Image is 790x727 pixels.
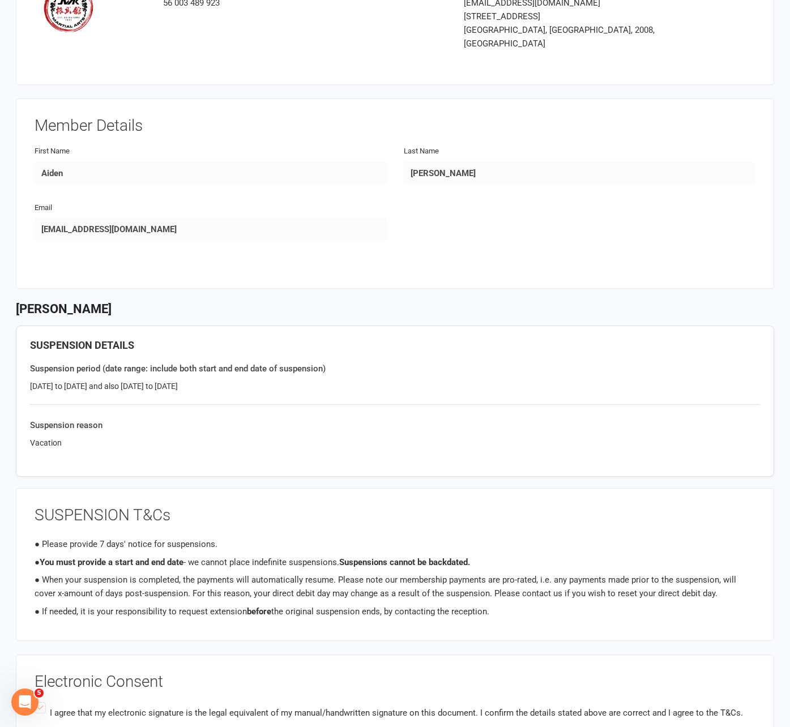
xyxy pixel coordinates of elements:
[30,380,760,392] div: [DATE] to [DATE] and also [DATE] to [DATE]
[50,706,743,720] p: I agree that my electronic signature is the legal equivalent of my manual/handwritten signature o...
[16,302,774,316] h3: [PERSON_NAME]
[35,537,755,551] p: ● Please provide 7 days' notice for suspensions.
[35,573,755,600] p: ● When your suspension is completed, the payments will automatically resume. Please note our memb...
[16,488,774,641] signed-waiver-collapsible-panel: waiver.signed_waiver_form_attributes.gym_tacs_title
[339,557,470,567] span: Suspensions cannot be backdated.
[30,340,760,351] h4: SUSPENSION DETAILS
[35,673,755,691] h3: Electronic Consent
[35,555,755,569] p: ● - we cannot place indefinite suspensions.
[35,146,70,157] label: First Name
[464,23,687,50] div: [GEOGRAPHIC_DATA], [GEOGRAPHIC_DATA], 2008, [GEOGRAPHIC_DATA]
[30,437,760,449] div: Vacation
[247,606,271,617] span: before
[35,507,755,524] h3: SUSPENSION T&Cs
[30,418,760,432] div: Suspension reason
[464,10,687,23] div: [STREET_ADDRESS]
[35,202,52,214] label: Email
[404,146,439,157] label: Last Name
[30,362,760,375] div: Suspension period (date range: include both start and end date of suspension)
[40,557,183,567] span: You must provide a start and end date
[35,117,755,135] h3: Member Details
[11,688,39,716] iframe: Intercom live chat
[35,605,755,618] p: ● If needed, it is your responsibility to request extension the original suspension ends, by cont...
[35,688,44,698] span: 5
